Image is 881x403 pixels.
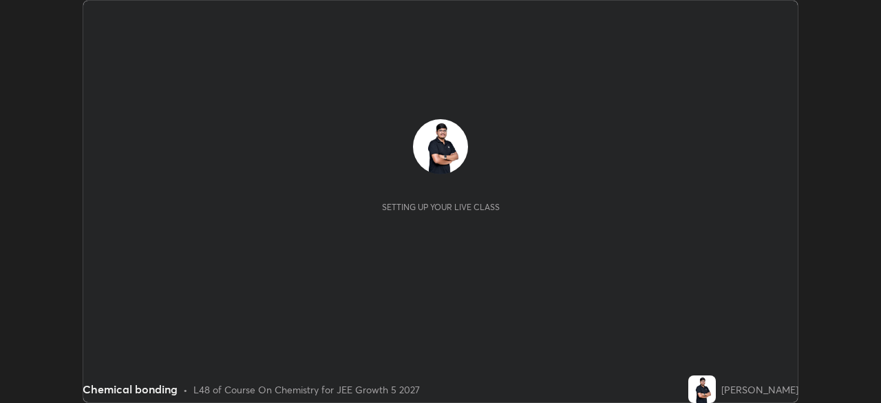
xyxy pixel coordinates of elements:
[382,202,500,212] div: Setting up your live class
[193,382,420,397] div: L48 of Course On Chemistry for JEE Growth 5 2027
[688,375,716,403] img: 233275cb9adc4a56a51a9adff78a3b51.jpg
[183,382,188,397] div: •
[83,381,178,397] div: Chemical bonding
[413,119,468,174] img: 233275cb9adc4a56a51a9adff78a3b51.jpg
[721,382,798,397] div: [PERSON_NAME]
